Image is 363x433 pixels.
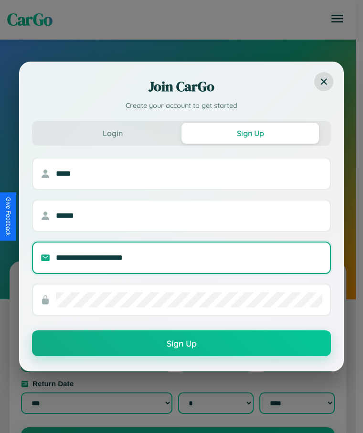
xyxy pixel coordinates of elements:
[5,197,11,236] div: Give Feedback
[44,123,181,144] button: Login
[32,330,331,356] button: Sign Up
[32,101,331,111] p: Create your account to get started
[32,77,331,96] h2: Join CarGo
[181,123,319,144] button: Sign Up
